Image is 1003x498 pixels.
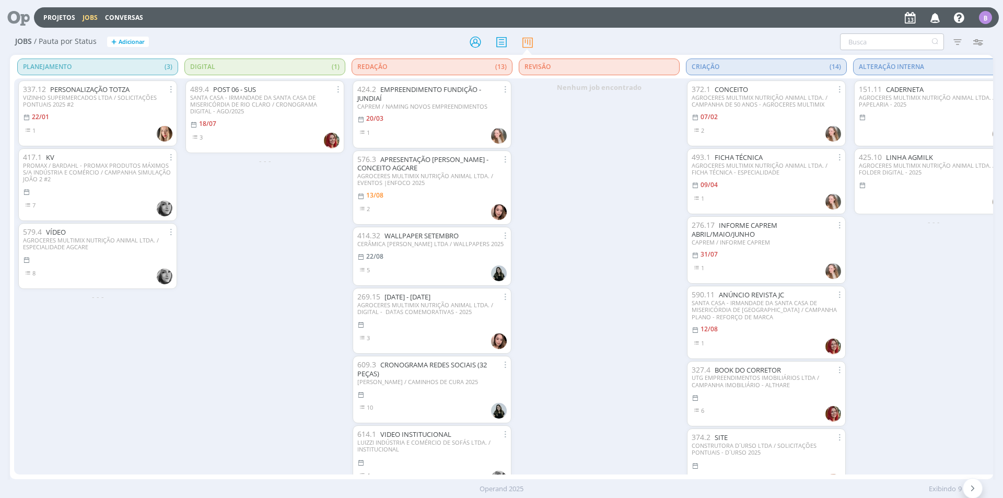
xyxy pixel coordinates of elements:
: 20/03 [366,114,383,123]
div: - - - [14,291,181,302]
span: 6 [701,407,704,414]
a: KV [46,153,54,162]
button: B [978,8,993,27]
a: CONCEITO [715,85,748,94]
: 09/04 [701,180,718,189]
a: SITE [715,433,728,442]
span: REVISÃO [519,59,680,75]
span: / Pauta por Status [34,37,97,46]
span: Adicionar [119,39,145,45]
div: AGROCERES MULTIMIX NUTRIÇÃO ANIMAL LTDA. / EVENTOS |ENFOCO 2025 [357,172,507,186]
span: 7 [32,201,36,209]
img: J [157,201,172,216]
img: J [491,471,507,487]
a: EMPREENDIMENTO FUNDIÇÃO - JUNDIAÍ [357,85,481,103]
a: BOOK DO CORRETOR [715,365,781,375]
span: 9 [958,484,962,494]
div: VIZINHO SUPERMERCADOS LTDA / SOLICITAÇÕES PONTUAIS 2025 #2 [23,94,172,108]
span: 276.17 [692,220,715,230]
a: CRONOGRAMA REDES SOCIAIS (32 PEÇAS) [357,360,487,378]
span: 424.2 [357,84,376,94]
div: AGROCERES MULTIMIX NUTRIÇÃO ANIMAL LTDA. / DIGITAL - DATAS COMEMORATIVAS - 2025 [357,302,507,315]
img: T [157,126,172,142]
span: 614.1 [357,429,376,439]
span: 590.11 [692,289,715,299]
span: 1 [701,194,704,202]
span: 372.1 [692,84,710,94]
img: G [324,133,340,148]
div: SANTA CASA - IRMANDADE DA SANTA CASA DE MISERICÓRDIA DE [GEOGRAPHIC_DATA] / CAMPANHA PLANO - REFO... [692,299,841,320]
img: V [491,403,507,419]
span: CRIAÇÃO [686,59,847,75]
a: PERSONALIZAÇÃO TOTZA [50,85,130,94]
span: REDAÇÃO [352,59,512,75]
span: 151.11 [859,84,882,94]
input: Busca [840,33,944,50]
span: 425.10 [859,152,882,162]
span: 4 [367,471,370,479]
a: CADERNETA [886,85,924,94]
span: 2 [367,205,370,213]
img: G [825,126,841,142]
span: 1 [701,264,704,272]
a: Conversas [105,13,143,22]
button: +Adicionar [107,37,149,48]
span: 337.12 [23,84,46,94]
span: + [111,37,116,48]
div: - - - [181,155,348,166]
div: AGROCERES MULTIMIX NUTRIÇÃO ANIMAL LTDA. / FICHA TÉCNICA - ESPECIALIDADE [692,162,841,176]
div: AGROCERES MULTIMIX NUTRIÇÃO ANIMAL LTDA. / CAMPANHA DE 50 ANOS - AGROCERES MULTIMIX [692,94,841,108]
span: Exibindo [929,484,956,494]
: 07/02 [701,112,718,121]
span: 1 [32,126,36,134]
span: 3 [200,133,203,141]
div: [PERSON_NAME] / CAMINHOS DE CURA 2025 [357,378,507,385]
span: 493.1 [692,152,710,162]
span: 2 [701,126,704,134]
div: B [979,11,992,24]
img: G [491,128,507,144]
span: (1) [332,59,340,75]
img: T [825,474,841,490]
a: FICHA TÉCNICA [715,153,763,162]
span: DIGITAL [184,59,345,75]
span: 8 [32,269,36,277]
span: 10 [367,403,373,411]
a: LINHA AGMILK [886,153,933,162]
span: (3) [165,59,172,75]
: 12/08 [701,325,718,333]
a: WALLPAPER SETEMBRO [384,231,459,240]
span: 414.32 [357,230,380,240]
a: Jobs [83,13,98,22]
: 13/08 [366,191,383,200]
div: CAPREM / NAMING NOVOS EMPREENDIMENTOS [357,103,507,110]
div: PROMAX / BARDAHL - PROMAX PRODUTOS MÁXIMOS S/A INDÚSTRIA E COMÉRCIO / CAMPANHA SIMULAÇÃO JOÃO 2 #2 [23,162,172,183]
button: Projetos [40,14,78,22]
div: UTG EMPREENDIMENTOS IMOBILIÁRIOS LTDA / CAMPANHA IMOBILIÁRIO - ALTHARE [692,374,841,388]
a: VIDEO INSTITUCIONAL [380,430,451,439]
a: ANÚNCIO REVISTA JC [719,290,784,299]
span: 1 [701,339,704,347]
img: J [157,269,172,284]
div: AGROCERES MULTIMIX NUTRIÇÃO ANIMAL LTDA. / ESPECIALIDADE AGCARE [23,237,172,250]
span: 269.15 [357,292,380,302]
span: Jobs [15,37,32,46]
img: T [491,204,507,220]
span: 417.1 [23,152,42,162]
span: 374.2 [692,432,710,442]
: 22/01 [32,112,49,121]
button: Jobs [79,14,101,22]
div: CAPREM / INFORME CAPREM [692,239,841,246]
span: PLANEJAMENTO [17,59,178,75]
img: G [825,339,841,354]
span: 3 [367,334,370,342]
img: T [491,333,507,349]
: 22/08 [366,252,383,261]
a: APRESENTAÇÃO [PERSON_NAME] - CONCEITO AGCARE [357,155,488,173]
div: CERÂMICA [PERSON_NAME] LTDA / WALLPAPERS 2025 [357,240,507,247]
img: V [491,265,507,281]
img: G [825,406,841,422]
a: VÍDEO [46,227,66,237]
span: (14) [830,59,841,75]
span: 609.3 [357,360,376,369]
